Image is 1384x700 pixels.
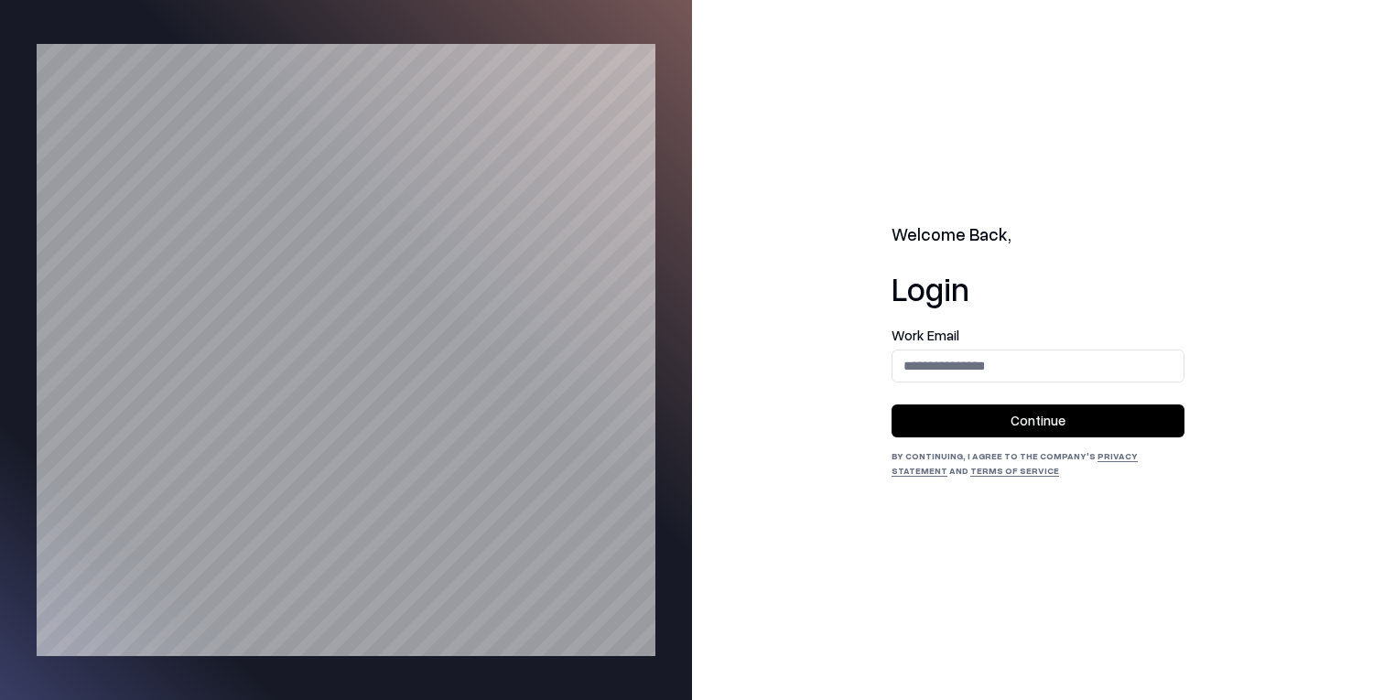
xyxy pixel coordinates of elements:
h1: Login [892,270,1184,307]
a: Privacy Statement [892,450,1138,476]
div: By continuing, I agree to the Company's and [892,448,1184,478]
a: Terms of Service [970,465,1059,476]
label: Work Email [892,328,1184,342]
h2: Welcome Back, [892,222,1184,248]
button: Continue [892,404,1184,437]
